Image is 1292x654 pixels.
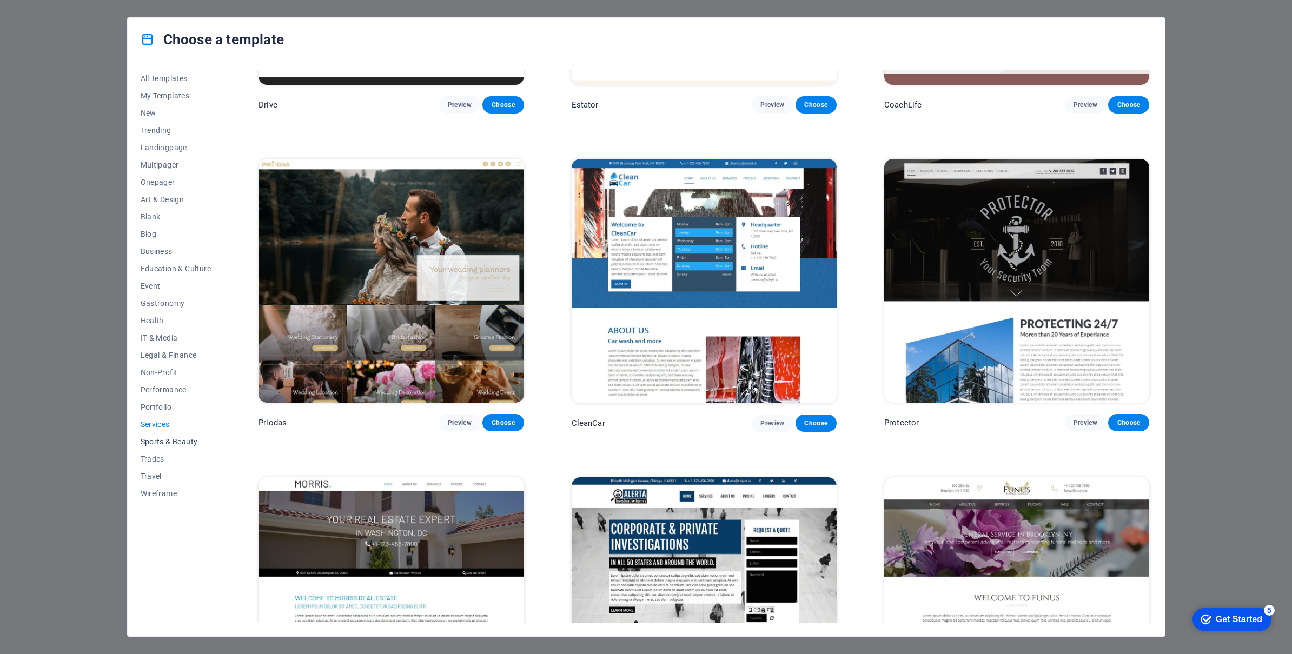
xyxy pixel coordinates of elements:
span: Preview [760,419,784,428]
button: Choose [1108,96,1149,114]
span: Choose [1117,418,1141,427]
span: Travel [141,472,211,481]
button: Health [141,312,211,329]
img: Protector [884,159,1149,403]
span: Trending [141,126,211,135]
button: Choose [796,96,837,114]
button: Event [141,277,211,295]
button: Blog [141,225,211,243]
p: CoachLife [884,99,922,110]
h4: Choose a template [141,31,284,48]
button: Trades [141,450,211,468]
span: Wireframe [141,489,211,498]
span: Sports & Beauty [141,437,211,446]
button: Wireframe [141,485,211,502]
div: Get Started [32,12,78,22]
button: Gastronomy [141,295,211,312]
button: Preview [752,415,793,432]
span: Choose [804,101,828,109]
button: Preview [1065,96,1106,114]
button: Legal & Finance [141,346,211,364]
span: Onepager [141,178,211,186]
button: Travel [141,468,211,485]
span: Preview [1074,101,1097,109]
button: Choose [1108,414,1149,431]
button: Choose [796,415,837,432]
button: New [141,104,211,122]
button: Multipager [141,156,211,173]
span: Legal & Finance [141,351,211,359]
div: Get Started 5 items remaining, 0% complete [9,5,88,28]
button: Sports & Beauty [141,433,211,450]
img: Priodas [259,159,524,403]
p: Priodas [259,417,287,428]
button: Preview [439,414,480,431]
span: Multipager [141,161,211,169]
p: Protector [884,417,919,428]
button: Trending [141,122,211,139]
span: Services [141,420,211,429]
button: Business [141,243,211,260]
button: Landingpage [141,139,211,156]
button: Preview [1065,414,1106,431]
span: Education & Culture [141,264,211,273]
p: CleanCar [572,418,605,429]
button: Services [141,416,211,433]
span: Art & Design [141,195,211,204]
span: Preview [448,101,472,109]
p: Drive [259,99,277,110]
span: Gastronomy [141,299,211,308]
button: All Templates [141,70,211,87]
span: Preview [448,418,472,427]
button: Choose [482,96,524,114]
div: 5 [80,2,91,13]
img: CleanCar [572,159,837,403]
span: Landingpage [141,143,211,152]
button: Art & Design [141,191,211,208]
span: My Templates [141,91,211,100]
p: Estator [572,99,599,110]
button: Preview [752,96,793,114]
span: Blog [141,230,211,238]
span: Business [141,247,211,256]
span: Portfolio [141,403,211,411]
span: Choose [491,418,515,427]
button: My Templates [141,87,211,104]
span: Preview [1074,418,1097,427]
button: IT & Media [141,329,211,346]
button: Blank [141,208,211,225]
span: Trades [141,455,211,463]
button: Education & Culture [141,260,211,277]
span: Blank [141,212,211,221]
span: Health [141,316,211,325]
span: All Templates [141,74,211,83]
button: Performance [141,381,211,398]
span: Choose [491,101,515,109]
span: IT & Media [141,333,211,342]
span: Performance [141,385,211,394]
button: Choose [482,414,524,431]
span: Choose [1117,101,1141,109]
button: Preview [439,96,480,114]
button: Non-Profit [141,364,211,381]
span: New [141,109,211,117]
span: Non-Profit [141,368,211,377]
span: Choose [804,419,828,428]
span: Preview [760,101,784,109]
button: Portfolio [141,398,211,416]
button: Onepager [141,173,211,191]
span: Event [141,282,211,290]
